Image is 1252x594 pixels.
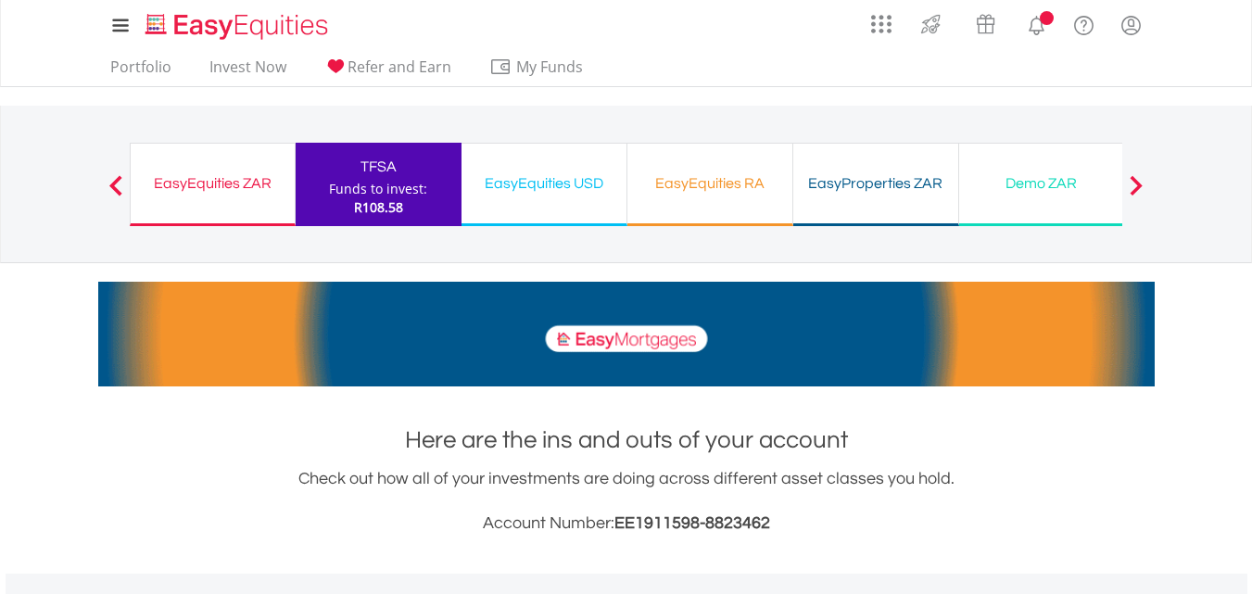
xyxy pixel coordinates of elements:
[103,57,179,86] a: Portfolio
[317,57,459,86] a: Refer and Earn
[1118,184,1155,203] button: Next
[489,55,611,79] span: My Funds
[142,11,335,42] img: EasyEquities_Logo.png
[958,5,1013,39] a: Vouchers
[354,198,403,216] span: R108.58
[138,5,335,42] a: Home page
[97,184,134,203] button: Previous
[639,171,781,196] div: EasyEquities RA
[859,5,904,34] a: AppsGrid
[1013,5,1060,42] a: Notifications
[1107,5,1155,45] a: My Profile
[916,9,946,39] img: thrive-v2.svg
[871,14,892,34] img: grid-menu-icon.svg
[473,171,615,196] div: EasyEquities USD
[202,57,294,86] a: Invest Now
[804,171,947,196] div: EasyProperties ZAR
[98,466,1155,537] div: Check out how all of your investments are doing across different asset classes you hold.
[970,171,1113,196] div: Demo ZAR
[970,9,1001,39] img: vouchers-v2.svg
[142,171,284,196] div: EasyEquities ZAR
[98,282,1155,386] img: EasyMortage Promotion Banner
[329,180,427,198] div: Funds to invest:
[98,511,1155,537] h3: Account Number:
[348,57,451,77] span: Refer and Earn
[307,154,450,180] div: TFSA
[1060,5,1107,42] a: FAQ's and Support
[614,514,770,532] span: EE1911598-8823462
[98,423,1155,457] h1: Here are the ins and outs of your account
